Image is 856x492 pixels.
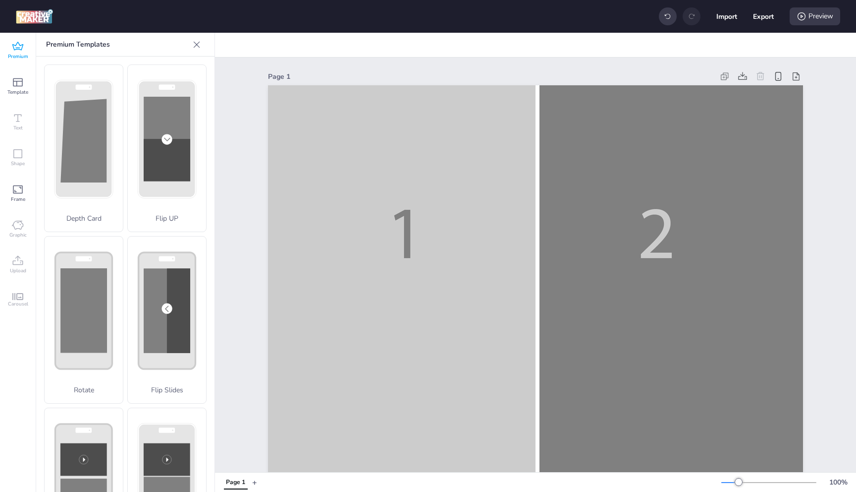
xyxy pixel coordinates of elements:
[45,213,123,224] p: Depth Card
[11,195,25,203] span: Frame
[219,474,252,491] div: Tabs
[252,474,257,491] button: +
[826,477,850,488] div: 100 %
[46,33,189,57] p: Premium Templates
[128,385,206,395] p: Flip Slides
[13,124,23,132] span: Text
[753,6,774,27] button: Export
[8,300,28,308] span: Carousel
[9,231,27,239] span: Graphic
[716,6,737,27] button: Import
[128,213,206,224] p: Flip UP
[45,385,123,395] p: Rotate
[226,478,245,487] div: Page 1
[790,7,840,25] div: Preview
[11,160,25,168] span: Shape
[7,88,28,96] span: Template
[268,71,714,82] div: Page 1
[10,267,26,275] span: Upload
[8,53,28,61] span: Premium
[16,9,53,24] img: logo Creative Maker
